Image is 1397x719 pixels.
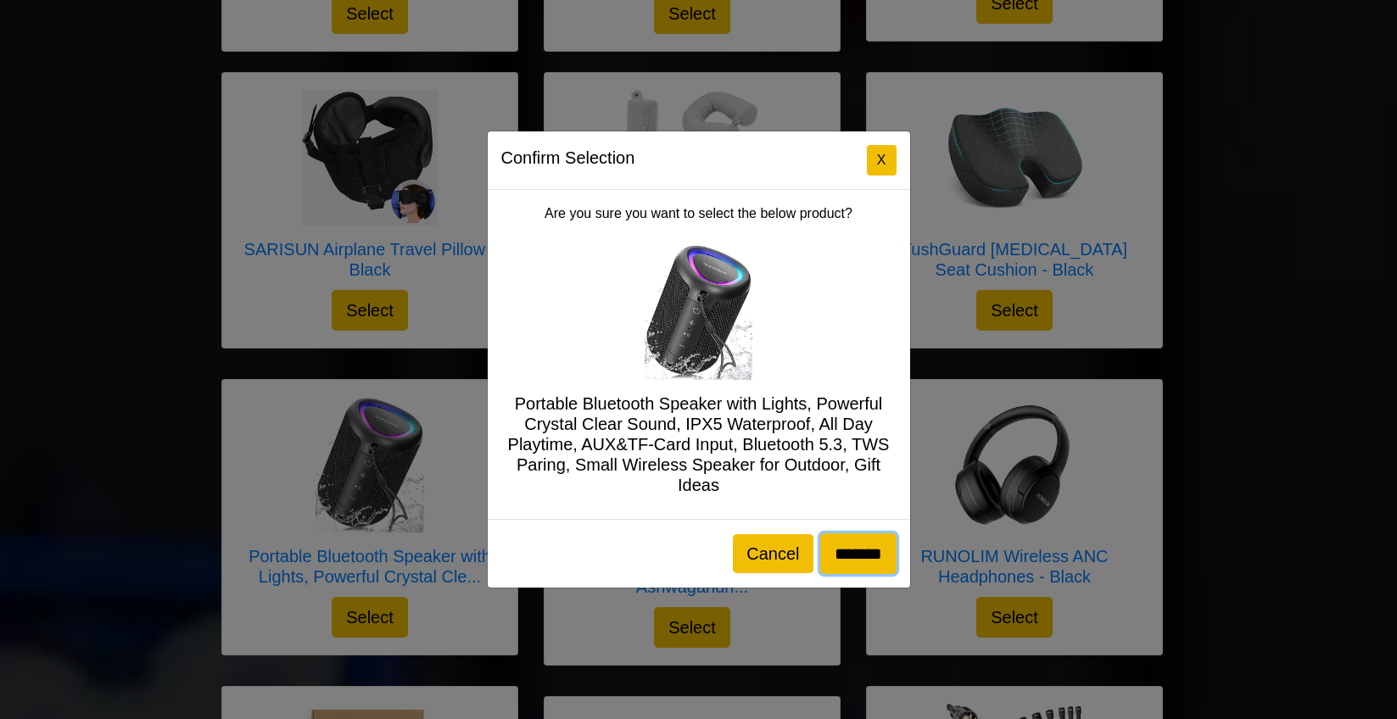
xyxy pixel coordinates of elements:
h5: Portable Bluetooth Speaker with Lights, Powerful Crystal Clear Sound, IPX5 Waterproof, All Day Pl... [501,393,897,495]
button: Close [867,145,897,176]
img: Portable Bluetooth Speaker with Lights, Powerful Crystal Clear Sound, IPX5 Waterproof, All Day Pl... [631,244,767,380]
div: Are you sure you want to select the below product? [488,190,910,519]
button: Cancel [733,534,813,573]
h5: Confirm Selection [501,145,635,170]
